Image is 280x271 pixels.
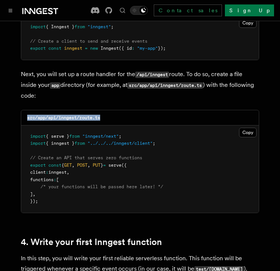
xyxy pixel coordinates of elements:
[225,4,274,16] a: Sign Up
[21,69,259,101] p: Next, you will set up a route handler for the route. To do so, create a file inside your director...
[101,46,119,51] span: Inngest
[108,163,121,168] span: serve
[74,24,85,29] span: from
[158,46,166,51] span: });
[132,46,134,51] span: :
[48,170,67,175] span: inngest
[118,6,127,15] button: Find something...
[74,141,85,146] span: from
[239,128,257,137] button: Copy
[121,163,127,168] span: ({
[87,141,153,146] span: "../../../inngest/client"
[77,163,87,168] span: POST
[48,46,61,51] span: const
[30,199,38,204] span: });
[103,163,106,168] span: =
[41,184,163,189] span: /* your functions will be passed here later! */
[48,163,61,168] span: const
[111,24,114,29] span: ;
[69,134,80,139] span: from
[90,46,98,51] span: new
[135,72,169,78] code: /api/inngest
[87,163,90,168] span: ,
[21,237,162,247] a: 4. Write your first Inngest function
[72,163,74,168] span: ,
[30,163,46,168] span: export
[93,163,101,168] span: PUT
[30,177,54,182] span: functions
[64,163,72,168] span: GET
[6,6,15,15] button: Toggle navigation
[30,24,46,29] span: import
[30,46,46,51] span: export
[30,170,46,175] span: client
[56,177,59,182] span: [
[154,4,222,16] a: Contact sales
[30,39,147,44] span: // Create a client to send and receive events
[67,170,69,175] span: ,
[101,163,103,168] span: }
[27,115,100,120] code: src/app/api/inngest/route.ts
[119,134,121,139] span: ;
[87,24,111,29] span: "inngest"
[33,192,35,197] span: ,
[30,141,46,146] span: import
[119,46,132,51] span: ({ id
[137,46,158,51] span: "my-app"
[46,24,74,29] span: { Inngest }
[239,18,257,28] button: Copy
[30,155,142,160] span: // Create an API that serves zero functions
[127,82,203,89] code: src/app/api/inngest/route.ts
[61,163,64,168] span: {
[54,177,56,182] span: :
[46,134,69,139] span: { serve }
[50,82,60,89] code: app
[85,46,87,51] span: =
[64,46,82,51] span: inngest
[46,141,74,146] span: { inngest }
[46,170,48,175] span: :
[153,141,155,146] span: ;
[30,134,46,139] span: import
[82,134,119,139] span: "inngest/next"
[130,6,148,15] button: Toggle dark mode
[30,192,33,197] span: ]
